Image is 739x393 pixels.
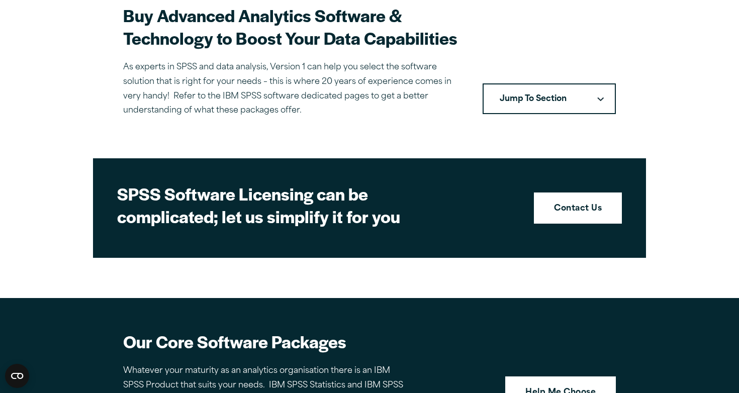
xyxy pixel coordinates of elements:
[123,4,458,49] h2: Buy Advanced Analytics Software & Technology to Boost Your Data Capabilities
[5,364,29,388] button: Open CMP widget
[123,60,458,118] p: As experts in SPSS and data analysis, Version 1 can help you select the software solution that is...
[123,330,408,353] h2: Our Core Software Packages
[534,192,622,224] a: Contact Us
[117,182,469,228] h2: SPSS Software Licensing can be complicated; let us simplify it for you
[597,97,604,102] svg: Downward pointing chevron
[554,203,602,216] strong: Contact Us
[483,83,616,115] button: Jump To SectionDownward pointing chevron
[483,83,616,115] nav: Table of Contents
